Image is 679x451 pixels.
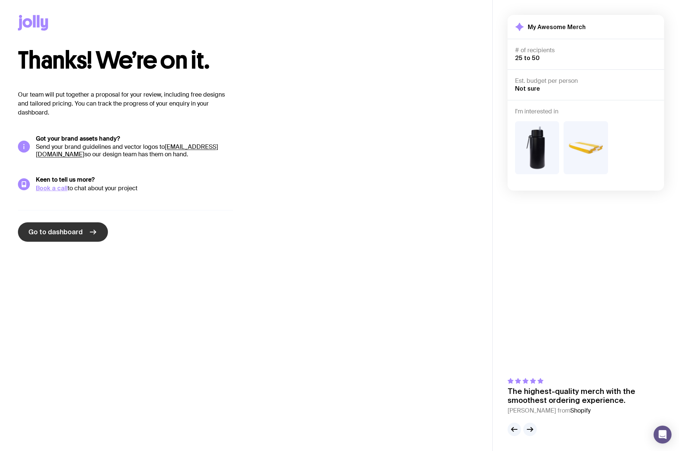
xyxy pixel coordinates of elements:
p: Send your brand guidelines and vector logos to so our design team has them on hand. [36,143,233,158]
h5: Got your brand assets handy? [36,135,233,142]
a: Go to dashboard [18,222,108,242]
h4: Est. budget per person [515,77,657,85]
div: to chat about your project [36,184,233,192]
div: Open Intercom Messenger [654,426,672,444]
p: Our team will put together a proposal for your review, including free designs and tailored pricin... [18,90,233,117]
a: Book a call [36,185,68,191]
span: 25 to 50 [515,54,540,61]
h1: Thanks! We’re on it. [18,48,269,72]
span: Not sure [515,85,540,92]
h5: Keen to tell us more? [36,176,233,184]
span: Shopify [570,407,590,414]
cite: [PERSON_NAME] from [508,406,664,415]
span: Go to dashboard [28,228,83,237]
p: The highest-quality merch with the smoothest ordering experience. [508,387,664,405]
h2: My Awesome Merch [528,23,586,31]
h4: # of recipients [515,47,657,54]
a: [EMAIL_ADDRESS][DOMAIN_NAME] [36,143,218,158]
h4: I'm interested in [515,108,657,115]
